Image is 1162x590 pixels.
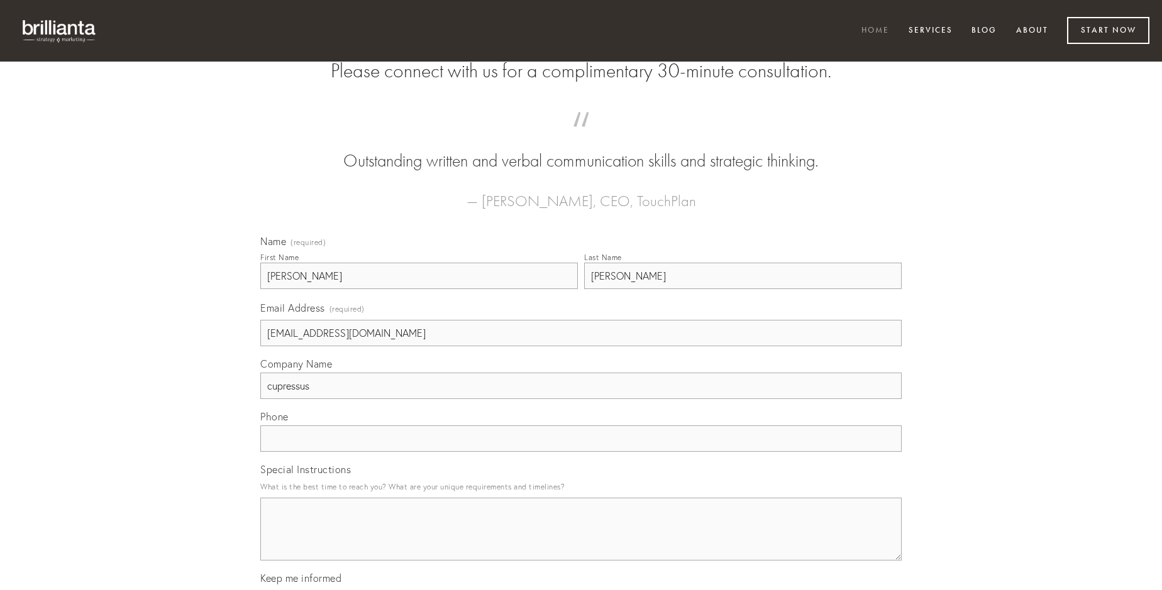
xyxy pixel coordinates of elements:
[280,173,882,214] figcaption: — [PERSON_NAME], CEO, TouchPlan
[260,463,351,476] span: Special Instructions
[260,572,341,584] span: Keep me informed
[260,253,299,262] div: First Name
[260,358,332,370] span: Company Name
[1067,17,1149,44] a: Start Now
[853,21,897,41] a: Home
[260,410,289,423] span: Phone
[260,59,902,83] h2: Please connect with us for a complimentary 30-minute consultation.
[584,253,622,262] div: Last Name
[280,124,882,149] span: “
[260,478,902,495] p: What is the best time to reach you? What are your unique requirements and timelines?
[290,239,326,246] span: (required)
[900,21,961,41] a: Services
[260,302,325,314] span: Email Address
[1008,21,1056,41] a: About
[963,21,1005,41] a: Blog
[13,13,107,49] img: brillianta - research, strategy, marketing
[280,124,882,173] blockquote: Outstanding written and verbal communication skills and strategic thinking.
[260,235,286,248] span: Name
[329,300,365,317] span: (required)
